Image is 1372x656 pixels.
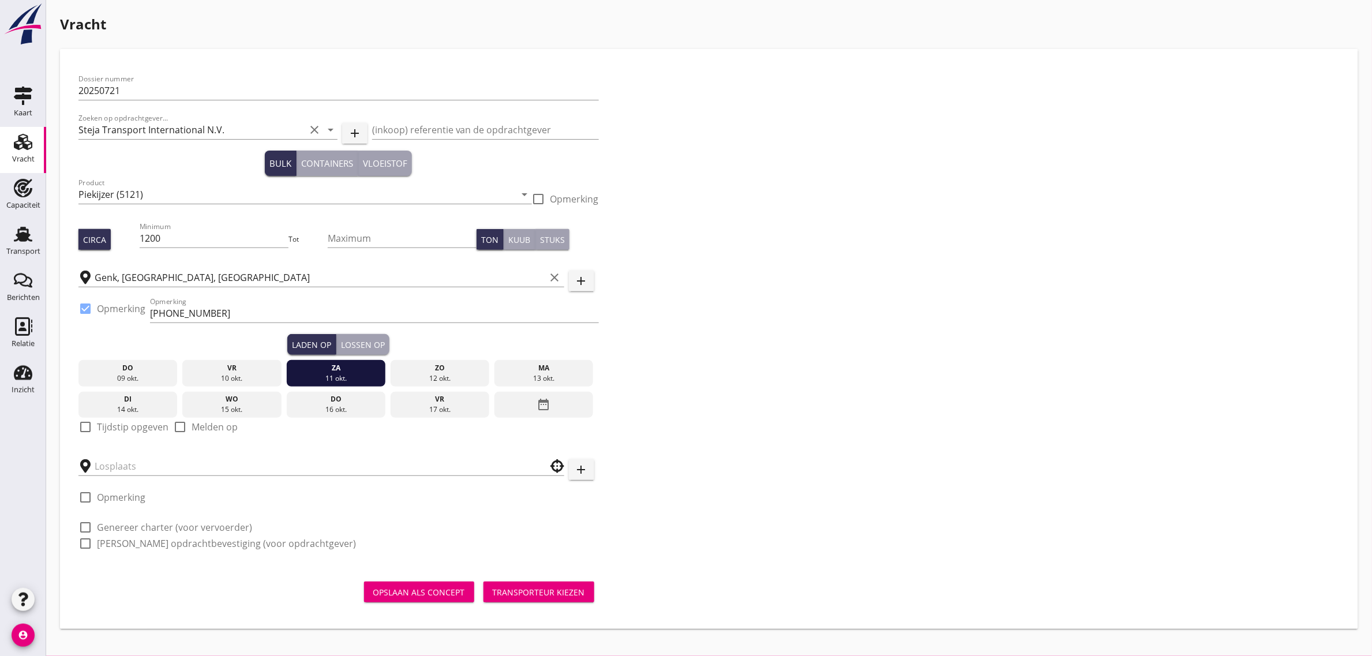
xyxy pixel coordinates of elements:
[7,294,40,301] div: Berichten
[575,463,588,477] i: add
[287,334,336,355] button: Laden op
[537,394,551,415] i: date_range
[265,151,297,176] button: Bulk
[493,586,585,598] div: Transporteur kiezen
[78,121,305,139] input: Zoeken op opdrachtgever...
[548,271,562,284] i: clear
[308,123,321,137] i: clear
[504,229,535,250] button: Kuub
[483,582,594,602] button: Transporteur kiezen
[192,421,238,433] label: Melden op
[14,109,32,117] div: Kaart
[497,373,591,384] div: 13 okt.
[393,373,487,384] div: 12 okt.
[540,234,565,246] div: Stuks
[358,151,412,176] button: Vloeistof
[83,234,106,246] div: Circa
[518,188,532,201] i: arrow_drop_down
[393,394,487,404] div: vr
[289,373,383,384] div: 11 okt.
[95,268,546,287] input: Laadplaats
[575,274,588,288] i: add
[60,14,1358,35] h1: Vracht
[297,151,358,176] button: Containers
[12,386,35,393] div: Inzicht
[185,394,279,404] div: wo
[185,373,279,384] div: 10 okt.
[97,303,145,314] label: Opmerking
[12,340,35,347] div: Relatie
[81,373,175,384] div: 09 okt.
[97,492,145,503] label: Opmerking
[393,404,487,415] div: 17 okt.
[393,363,487,373] div: zo
[324,123,338,137] i: arrow_drop_down
[508,234,530,246] div: Kuub
[550,193,599,205] label: Opmerking
[185,363,279,373] div: vr
[481,234,498,246] div: Ton
[97,538,356,549] label: [PERSON_NAME] opdrachtbevestiging (voor opdrachtgever)
[373,586,465,598] div: Opslaan als concept
[301,157,353,170] div: Containers
[95,457,532,475] input: Losplaats
[97,522,252,533] label: Genereer charter (voor vervoerder)
[497,363,591,373] div: ma
[363,157,407,170] div: Vloeistof
[292,339,331,351] div: Laden op
[2,3,44,46] img: logo-small.a267ee39.svg
[140,229,288,248] input: Minimum
[336,334,389,355] button: Lossen op
[81,404,175,415] div: 14 okt.
[535,229,569,250] button: Stuks
[6,201,40,209] div: Capaciteit
[81,363,175,373] div: do
[477,229,504,250] button: Ton
[289,394,383,404] div: do
[12,155,35,163] div: Vracht
[78,185,516,204] input: Product
[12,624,35,647] i: account_circle
[78,229,111,250] button: Circa
[185,404,279,415] div: 15 okt.
[289,363,383,373] div: za
[150,304,599,323] input: Opmerking
[341,339,385,351] div: Lossen op
[269,157,291,170] div: Bulk
[372,121,599,139] input: (inkoop) referentie van de opdrachtgever
[81,394,175,404] div: di
[328,229,477,248] input: Maximum
[97,421,168,433] label: Tijdstip opgeven
[78,81,599,100] input: Dossier nummer
[348,126,362,140] i: add
[288,234,328,245] div: Tot
[6,248,40,255] div: Transport
[364,582,474,602] button: Opslaan als concept
[289,404,383,415] div: 16 okt.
